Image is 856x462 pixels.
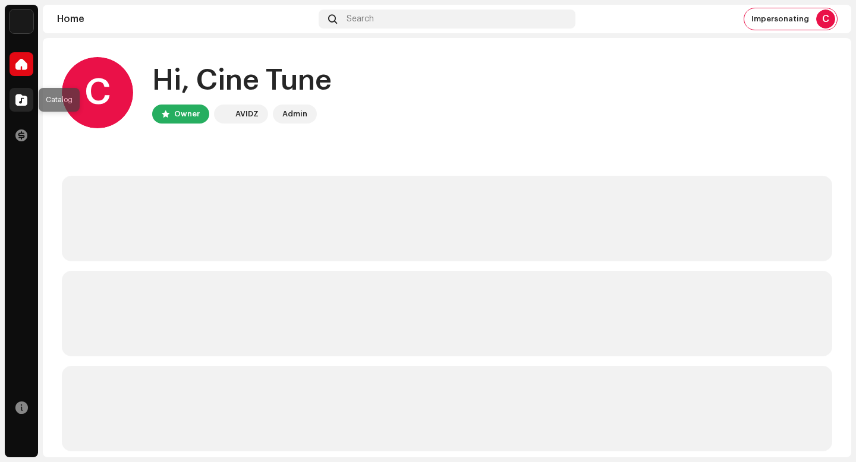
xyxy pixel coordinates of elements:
span: Impersonating [751,14,809,24]
div: Admin [282,107,307,121]
div: C [62,57,133,128]
img: 10d72f0b-d06a-424f-aeaa-9c9f537e57b6 [216,107,231,121]
div: Home [57,14,314,24]
div: AVIDZ [235,107,259,121]
div: Owner [174,107,200,121]
span: Search [347,14,374,24]
div: C [816,10,835,29]
div: Hi, Cine Tune [152,62,332,100]
img: 10d72f0b-d06a-424f-aeaa-9c9f537e57b6 [10,10,33,33]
